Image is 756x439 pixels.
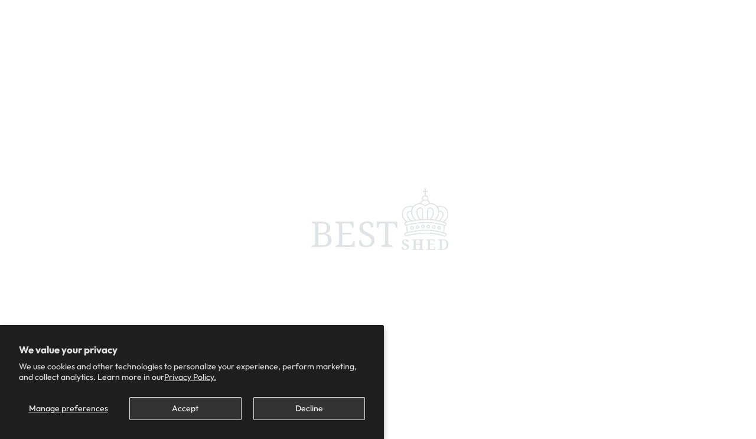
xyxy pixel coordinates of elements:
h2: We value your privacy [19,344,365,356]
p: We use cookies and other technologies to personalize your experience, perform marketing, and coll... [19,361,365,382]
a: Privacy Policy. [164,372,216,382]
button: Accept [129,397,241,420]
button: Manage preferences [19,397,118,420]
span: Manage preferences [29,403,108,414]
button: Decline [253,397,365,420]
